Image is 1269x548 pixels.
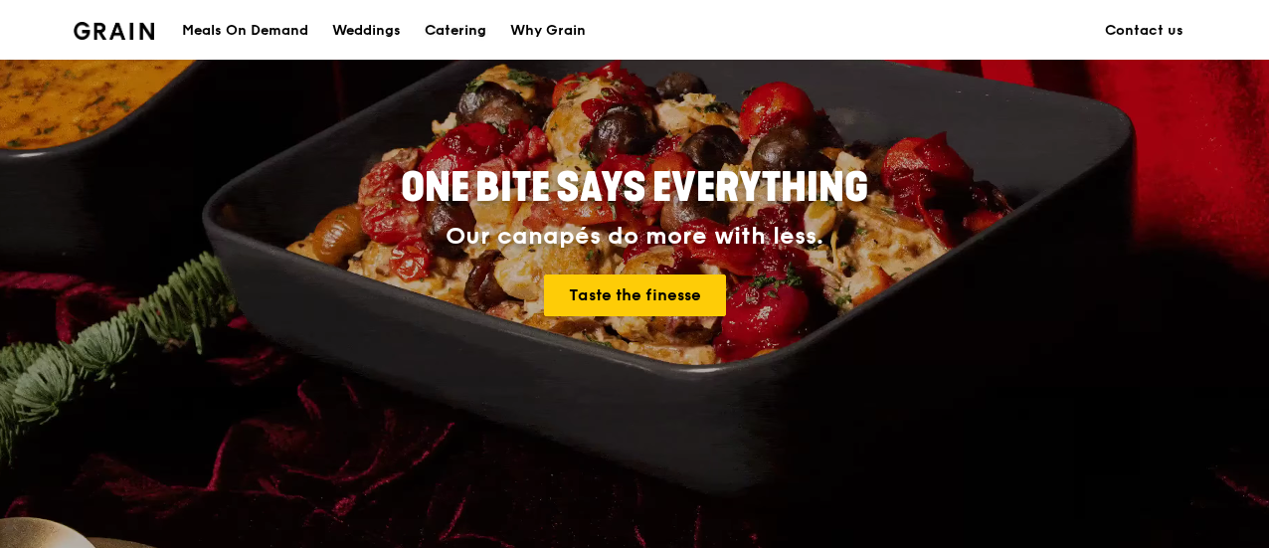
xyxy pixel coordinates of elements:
div: Meals On Demand [182,1,308,61]
div: Our canapés do more with less. [276,223,993,251]
img: Grain [74,22,154,40]
a: Why Grain [498,1,598,61]
span: ONE BITE SAYS EVERYTHING [401,164,868,212]
div: Catering [425,1,486,61]
div: Weddings [332,1,401,61]
a: Contact us [1093,1,1195,61]
div: Why Grain [510,1,586,61]
a: Weddings [320,1,413,61]
a: Catering [413,1,498,61]
a: Taste the finesse [544,274,726,316]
